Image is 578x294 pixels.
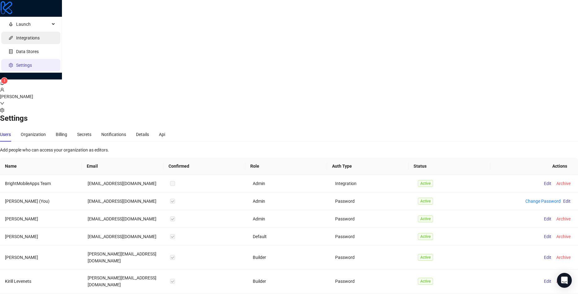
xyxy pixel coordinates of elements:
td: Integration [330,175,413,192]
button: Edit [541,180,554,187]
td: Admin [248,192,331,210]
td: Password [330,269,413,293]
span: Edit [544,234,551,239]
td: [PERSON_NAME][EMAIL_ADDRESS][DOMAIN_NAME] [83,269,165,293]
td: Password [330,210,413,228]
td: Builder [248,246,331,269]
td: Builder [248,269,331,293]
span: Active [418,278,433,285]
td: Admin [248,210,331,228]
div: Billing [56,131,67,138]
td: [EMAIL_ADDRESS][DOMAIN_NAME] [83,210,165,228]
span: Active [418,180,433,187]
span: Edit [544,181,551,186]
span: Edit [544,255,551,260]
th: Auth Type [327,158,409,175]
span: Archive [556,279,571,284]
span: Archive [556,255,571,260]
th: Confirmed [164,158,245,175]
span: Archive [556,234,571,239]
div: Secrets [77,131,91,138]
div: Open Intercom Messenger [557,273,572,288]
a: Change Password [525,199,561,204]
span: Archive [556,181,571,186]
button: Archive [554,233,573,240]
th: Actions [490,158,572,175]
button: Edit [541,215,554,223]
span: Active [418,215,433,222]
sup: 1 [1,78,7,84]
button: Edit [541,233,554,240]
a: Integrations [16,35,40,40]
a: Settings [16,63,32,68]
span: Active [418,233,433,240]
td: [EMAIL_ADDRESS][DOMAIN_NAME] [83,228,165,246]
th: Role [245,158,327,175]
td: Password [330,228,413,246]
button: Edit [541,254,554,261]
span: Edit [544,216,551,221]
div: Organization [21,131,46,138]
a: Data Stores [16,49,39,54]
span: Active [418,198,433,205]
button: Edit [541,278,554,285]
button: Archive [554,215,573,223]
td: [PERSON_NAME][EMAIL_ADDRESS][DOMAIN_NAME] [83,246,165,269]
span: Active [418,254,433,261]
button: Archive [554,254,573,261]
button: Edit [561,197,573,205]
div: Notifications [101,131,126,138]
span: Edit [563,199,571,204]
span: Archive [556,216,571,221]
div: Details [136,131,149,138]
td: Password [330,246,413,269]
td: [EMAIL_ADDRESS][DOMAIN_NAME] [83,192,165,210]
button: Archive [554,278,573,285]
td: Admin [248,175,331,192]
td: [EMAIL_ADDRESS][DOMAIN_NAME] [83,175,165,192]
span: Launch [16,18,50,30]
div: Api [159,131,165,138]
th: Status [409,158,490,175]
button: Archive [554,180,573,187]
td: Password [330,192,413,210]
span: rocket [9,22,13,26]
span: 1 [3,79,6,83]
span: Edit [544,279,551,284]
td: Default [248,228,331,246]
th: Email [82,158,164,175]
